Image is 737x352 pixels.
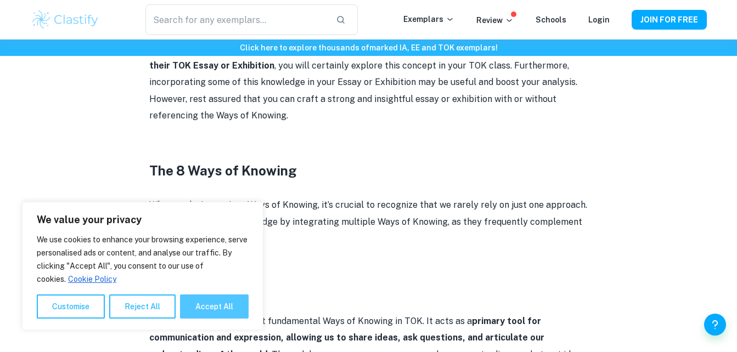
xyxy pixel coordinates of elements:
p: Exemplars [403,13,454,25]
button: Help and Feedback [704,314,726,336]
input: Search for any exemplars... [145,4,327,35]
button: Customise [37,294,105,319]
button: JOIN FOR FREE [632,10,707,30]
button: Reject All [109,294,176,319]
strong: the IB Syllabus does not require students to refer to the WoK in their TOK Essay or Exhibition [149,44,577,71]
h4: Language [149,280,588,296]
a: Cookie Policy [67,274,117,284]
p: It is important to mention that while , you will certainly explore this concept in your TOK class... [149,41,588,124]
a: Login [588,15,610,24]
p: We use cookies to enhance your browsing experience, serve personalised ads or content, and analys... [37,233,249,286]
p: We value your privacy [37,213,249,226]
h3: The 8 Ways of Knowing [149,161,588,180]
a: Schools [536,15,566,24]
p: Review [476,14,514,26]
h6: Click here to explore thousands of marked IA, EE and TOK exemplars ! [2,42,735,54]
div: We value your privacy [22,202,263,330]
button: Accept All [180,294,249,319]
p: When exploring various Ways of Knowing, it’s crucial to recognize that we rarely rely on just one... [149,197,588,247]
img: Clastify logo [31,9,100,31]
